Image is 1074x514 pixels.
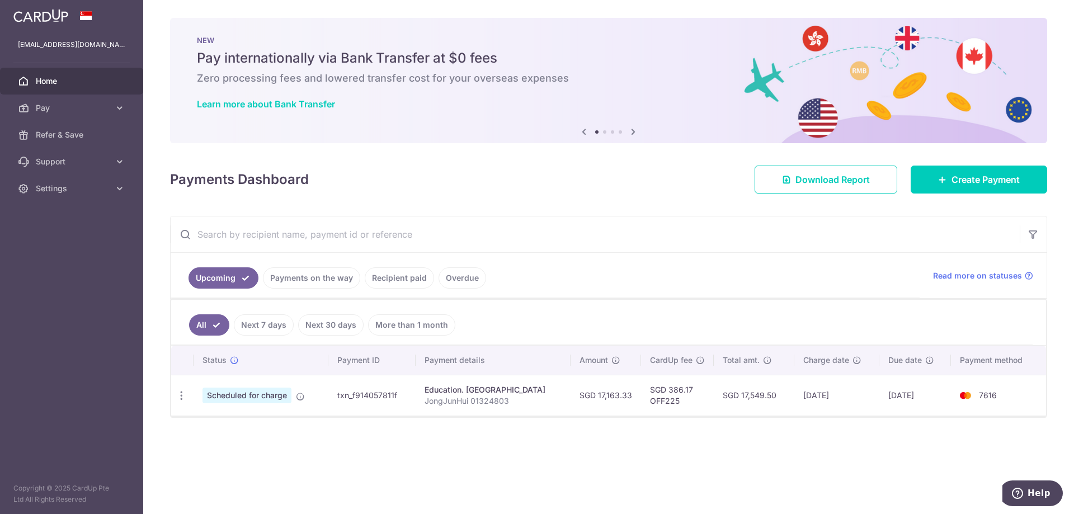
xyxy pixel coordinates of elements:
input: Search by recipient name, payment id or reference [171,216,1020,252]
td: SGD 17,549.50 [714,375,794,416]
p: NEW [197,36,1020,45]
td: txn_f914057811f [328,375,416,416]
span: Home [36,76,110,87]
th: Payment details [416,346,571,375]
h5: Pay internationally via Bank Transfer at $0 fees [197,49,1020,67]
span: Pay [36,102,110,114]
iframe: Opens a widget where you can find more information [1002,480,1063,508]
span: Download Report [795,173,870,186]
h6: Zero processing fees and lowered transfer cost for your overseas expenses [197,72,1020,85]
a: Upcoming [189,267,258,289]
a: All [189,314,229,336]
span: Scheduled for charge [202,388,291,403]
img: Bank Card [954,389,977,402]
p: [EMAIL_ADDRESS][DOMAIN_NAME] [18,39,125,50]
a: Payments on the way [263,267,360,289]
td: [DATE] [879,375,951,416]
span: Settings [36,183,110,194]
a: Recipient paid [365,267,434,289]
a: Learn more about Bank Transfer [197,98,335,110]
td: [DATE] [794,375,879,416]
a: Next 30 days [298,314,364,336]
span: Due date [888,355,922,366]
a: Download Report [755,166,897,194]
div: Education. [GEOGRAPHIC_DATA] [425,384,562,395]
span: CardUp fee [650,355,693,366]
h4: Payments Dashboard [170,169,309,190]
td: SGD 386.17 OFF225 [641,375,714,416]
span: Total amt. [723,355,760,366]
span: Read more on statuses [933,270,1022,281]
a: Read more on statuses [933,270,1033,281]
span: Support [36,156,110,167]
img: Bank transfer banner [170,18,1047,143]
span: Status [202,355,227,366]
span: Charge date [803,355,849,366]
a: Overdue [439,267,486,289]
span: Create Payment [951,173,1020,186]
td: SGD 17,163.33 [571,375,641,416]
p: JongJunHui 01324803 [425,395,562,407]
a: Create Payment [911,166,1047,194]
span: Refer & Save [36,129,110,140]
a: Next 7 days [234,314,294,336]
span: Amount [580,355,608,366]
a: More than 1 month [368,314,455,336]
span: 7616 [979,390,997,400]
th: Payment ID [328,346,416,375]
img: CardUp [13,9,68,22]
th: Payment method [951,346,1046,375]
